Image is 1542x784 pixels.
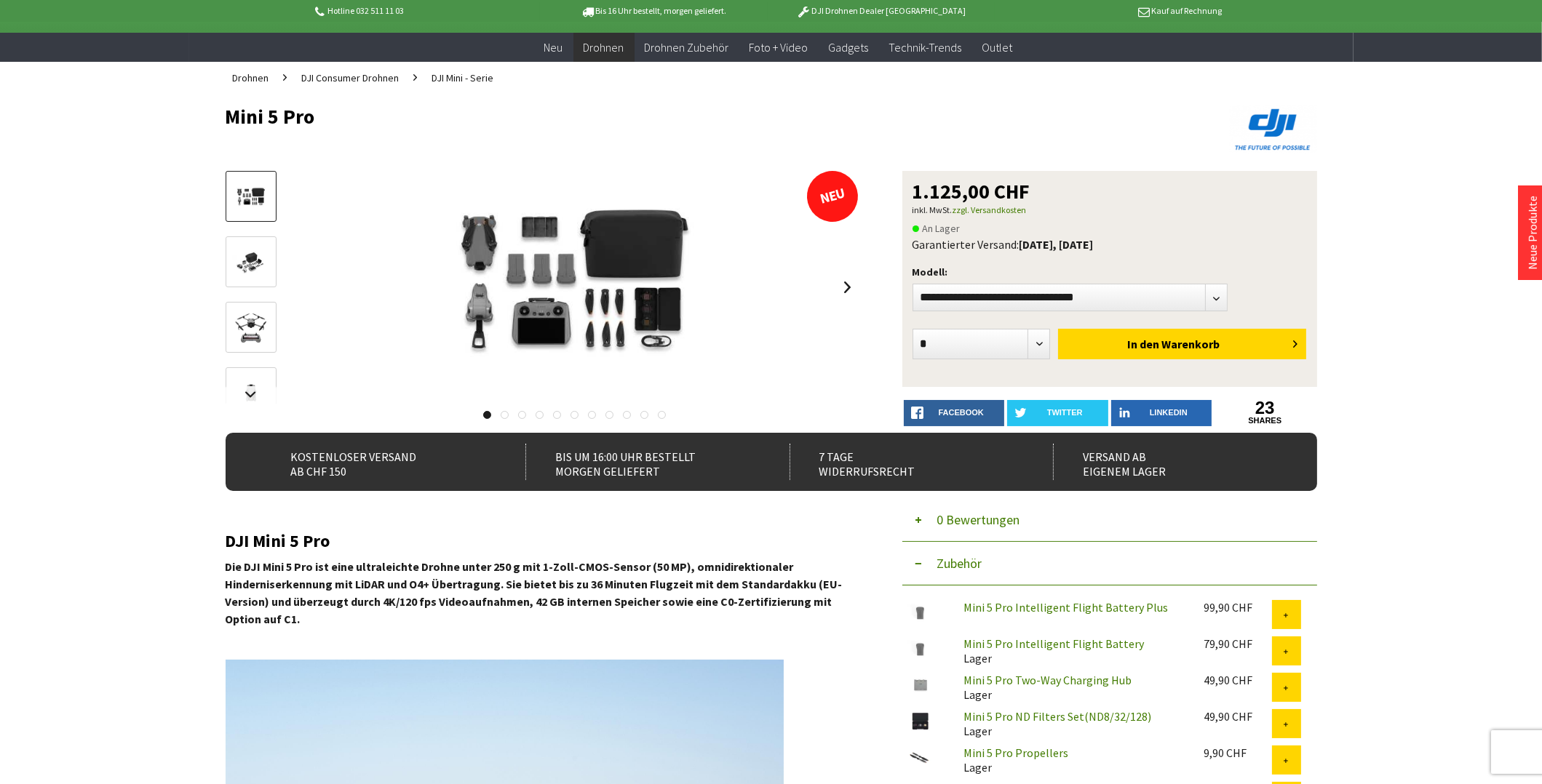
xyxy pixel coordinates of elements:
a: LinkedIn [1111,400,1212,426]
span: Drohnen Zubehör [645,40,729,55]
a: Neu [534,33,573,63]
span: Outlet [982,40,1013,55]
span: Foto + Video [750,40,808,55]
span: Gadgets [829,40,869,55]
img: DJI [1230,105,1317,153]
div: 49,90 CHF [1204,709,1272,724]
a: DJI Consumer Drohnen [295,62,407,94]
a: Outlet [972,33,1023,63]
img: Vorschau: Mini 5 Pro [230,183,272,212]
img: Mini 5 Pro Two-Way Charging Hub [902,673,939,697]
a: Mini 5 Pro ND Filters Set(ND8/32/128) [963,709,1151,724]
p: inkl. MwSt. [913,201,1307,219]
p: Bis 16 Uhr bestellt, morgen geliefert. [540,2,767,20]
button: Zubehör [902,542,1317,585]
a: Neue Produkte [1525,196,1540,270]
span: LinkedIn [1150,408,1188,417]
a: Mini 5 Pro Two-Way Charging Hub [963,673,1132,687]
div: 49,90 CHF [1204,673,1272,687]
a: Drohnen [226,62,277,94]
strong: Die DJI Mini 5 Pro ist eine ultraleichte Drohne unter 250 g mit 1-Zoll-CMOS-Sensor (50 MP), omnid... [226,559,843,626]
a: Foto + Video [739,33,819,63]
button: In den Warenkorb [1058,329,1306,359]
a: Drohnen [573,33,635,63]
div: Lager [952,673,1193,702]
a: Mini 5 Pro Intelligent Flight Battery [963,636,1144,651]
span: twitter [1047,408,1083,417]
img: Mini 5 Pro Propellers [902,745,939,769]
span: DJI Consumer Drohnen [302,71,400,84]
span: In den [1127,337,1159,351]
button: 0 Bewertungen [902,498,1317,542]
div: 79,90 CHF [1204,636,1272,651]
div: Lager [952,709,1193,738]
b: [DATE], [DATE] [1020,237,1094,252]
span: Drohnen [233,71,269,84]
div: 7 Tage Widerrufsrecht [790,444,1022,480]
div: Versand ab eigenem Lager [1053,444,1285,480]
a: 23 [1215,400,1316,416]
span: Drohnen [584,40,624,55]
a: shares [1215,416,1316,425]
a: DJI Mini - Serie [425,62,501,94]
div: 9,90 CHF [1204,745,1272,760]
img: Mini 5 Pro ND Filters Set(ND8/32/128) [902,709,939,733]
h1: Mini 5 Pro [226,105,1099,127]
img: Mini 5 Pro Intelligent Flight Battery Plus [902,600,939,624]
p: Hotline 032 511 11 03 [313,2,540,20]
span: Warenkorb [1161,337,1220,351]
a: Drohnen Zubehör [635,33,739,63]
span: An Lager [913,220,961,237]
p: Kauf auf Rechnung [995,2,1222,20]
div: Garantierter Versand: [913,237,1307,252]
img: Mini 5 Pro Intelligent Flight Battery [902,636,939,660]
a: Technik-Trends [879,33,972,63]
div: Bis um 16:00 Uhr bestellt Morgen geliefert [525,444,758,480]
a: facebook [904,400,1005,426]
a: Gadgets [819,33,879,63]
p: Modell: [913,263,1307,281]
a: Mini 5 Pro Propellers [963,745,1068,760]
div: Kostenloser Versand ab CHF 150 [262,444,494,480]
p: DJI Drohnen Dealer [GEOGRAPHIC_DATA] [768,2,995,20]
span: Technik-Trends [889,40,962,55]
span: Neu [544,40,563,55]
span: 1.125,00 CHF [913,181,1030,201]
a: twitter [1007,400,1108,426]
img: Mini 5 Pro [400,171,750,404]
div: Lager [952,745,1193,775]
div: 99,90 CHF [1204,600,1272,615]
div: Lager [952,636,1193,665]
a: Mini 5 Pro Intelligent Flight Battery Plus [963,600,1168,615]
a: zzgl. Versandkosten [953,204,1027,215]
h2: DJI Mini 5 Pro [226,532,859,551]
span: DJI Mini - Serie [432,71,494,84]
span: facebook [939,408,984,417]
